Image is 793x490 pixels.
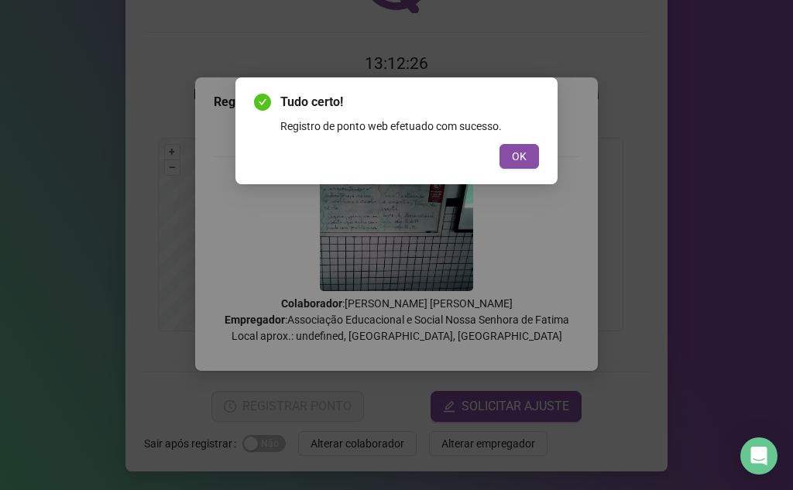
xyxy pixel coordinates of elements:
span: Tudo certo! [280,93,539,111]
button: OK [499,144,539,169]
div: Open Intercom Messenger [740,437,778,475]
span: OK [512,148,527,165]
div: Registro de ponto web efetuado com sucesso. [280,118,539,135]
span: check-circle [254,94,271,111]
